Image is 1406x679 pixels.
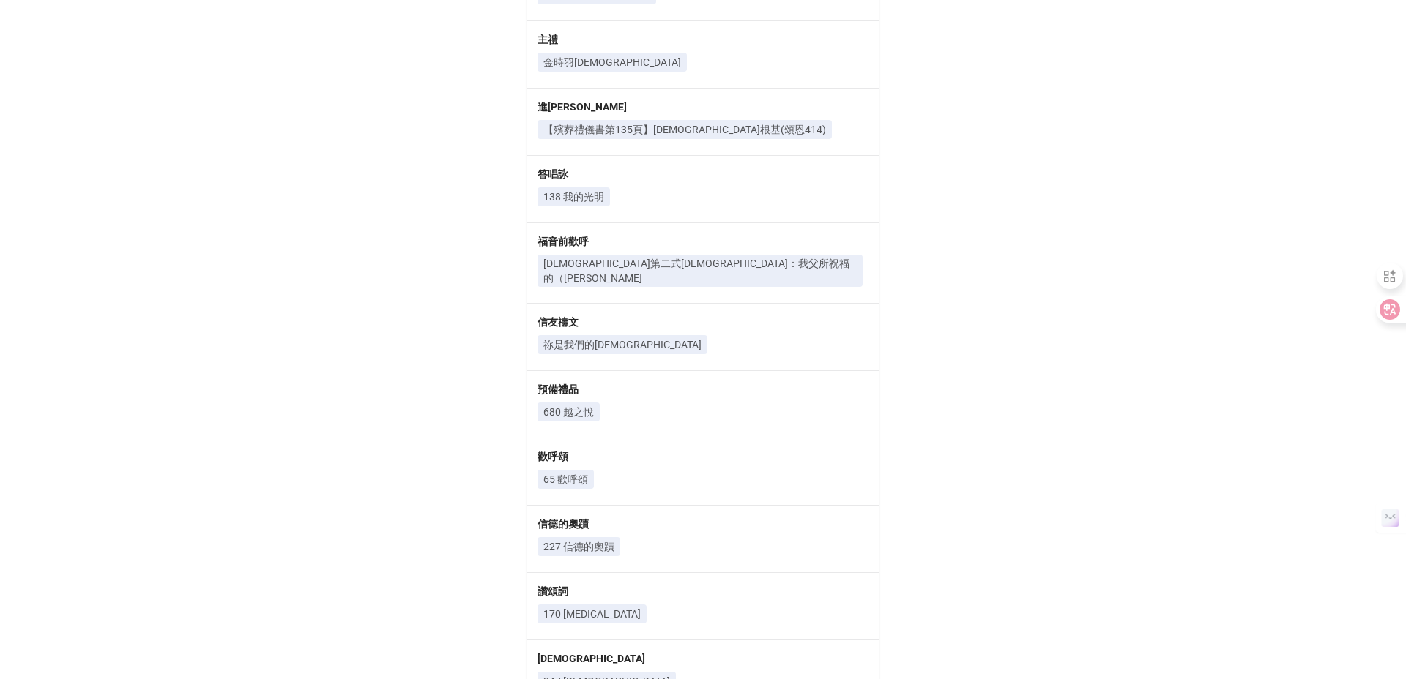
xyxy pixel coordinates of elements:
[543,190,604,204] p: 138 我的光明
[538,451,568,462] b: 歡呼頌
[538,168,568,180] b: 答唱詠
[543,539,614,554] p: 227 信德的奧蹟
[538,653,645,664] b: [DEMOGRAPHIC_DATA]
[543,55,681,70] p: 金時羽[DEMOGRAPHIC_DATA]
[538,120,832,139] a: 【殯葬禮儀書第135頁】[DEMOGRAPHIC_DATA]根基(頌恩414)
[538,585,568,597] b: 讚頌詞
[543,607,641,621] p: 170 [MEDICAL_DATA]
[538,34,558,45] b: 主禮
[543,405,594,419] p: 680 越之悅
[538,518,589,530] b: 信德的奧蹟
[543,122,826,137] p: 【殯葬禮儀書第135頁】[DEMOGRAPHIC_DATA]根基(頌恩414)
[543,472,588,487] p: 65 歡呼頌
[538,383,579,395] b: 預備禮品
[538,316,579,328] b: 信友禱文
[538,236,589,247] b: 福音前歡呼
[543,337,702,352] p: 祢是我們的[DEMOGRAPHIC_DATA]
[538,101,627,113] b: 進[PERSON_NAME]
[543,256,857,285] p: [DEMOGRAPHIC_DATA]第二式[DEMOGRAPHIC_DATA]：我父所祝福的（[PERSON_NAME]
